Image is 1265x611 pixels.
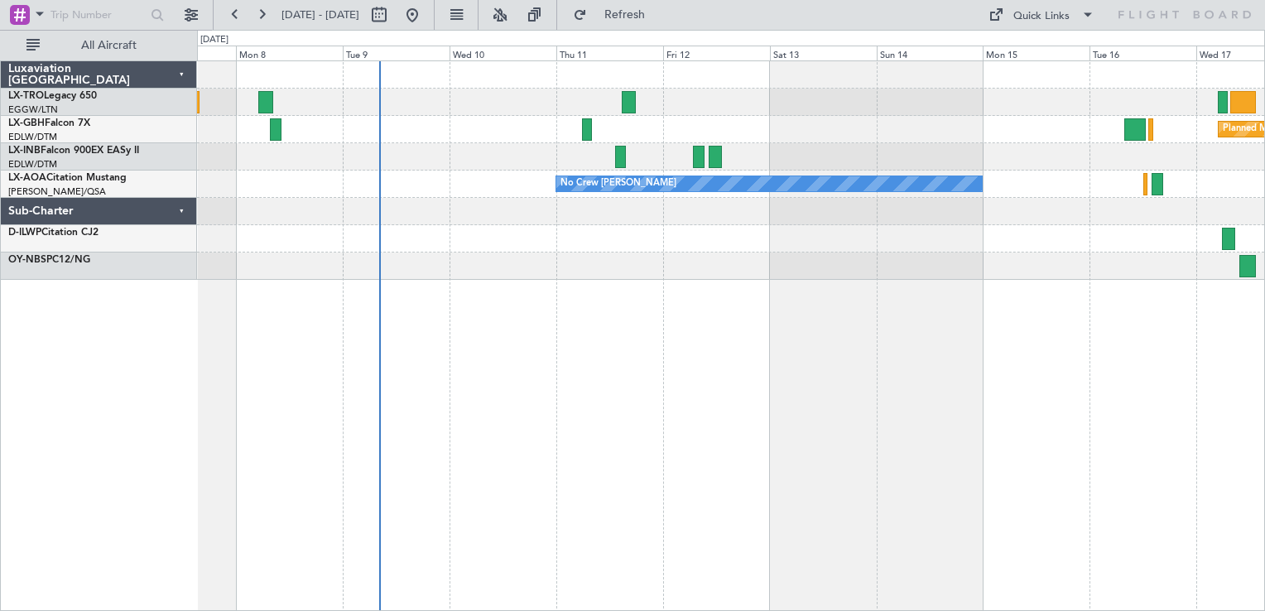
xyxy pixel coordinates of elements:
a: EDLW/DTM [8,158,57,171]
a: LX-INBFalcon 900EX EASy II [8,146,139,156]
span: LX-AOA [8,173,46,183]
a: D-ILWPCitation CJ2 [8,228,99,238]
span: D-ILWP [8,228,41,238]
button: All Aircraft [18,32,180,59]
a: OY-NBSPC12/NG [8,255,90,265]
div: Fri 12 [663,46,770,60]
span: LX-INB [8,146,41,156]
a: EGGW/LTN [8,103,58,116]
a: LX-GBHFalcon 7X [8,118,90,128]
a: EDLW/DTM [8,131,57,143]
input: Trip Number [51,2,146,27]
div: No Crew [PERSON_NAME] [560,171,676,196]
div: Tue 16 [1089,46,1196,60]
a: LX-TROLegacy 650 [8,91,97,101]
span: LX-GBH [8,118,45,128]
div: Thu 11 [556,46,663,60]
a: [PERSON_NAME]/QSA [8,185,106,198]
button: Quick Links [980,2,1103,28]
button: Refresh [565,2,665,28]
span: Refresh [590,9,660,21]
span: All Aircraft [43,40,175,51]
div: Sat 13 [770,46,877,60]
div: Sun 14 [877,46,984,60]
a: LX-AOACitation Mustang [8,173,127,183]
div: Wed 10 [450,46,556,60]
div: Tue 9 [343,46,450,60]
div: Mon 8 [236,46,343,60]
span: OY-NBS [8,255,46,265]
span: LX-TRO [8,91,44,101]
span: [DATE] - [DATE] [281,7,359,22]
div: Quick Links [1013,8,1070,25]
div: [DATE] [200,33,228,47]
div: Mon 15 [983,46,1089,60]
